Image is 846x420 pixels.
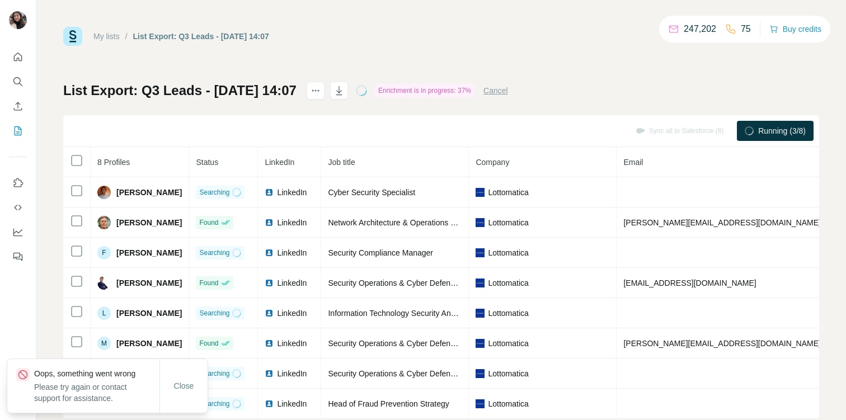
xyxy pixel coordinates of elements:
[488,187,528,198] span: Lottomatica
[277,187,307,198] span: LinkedIn
[277,398,307,409] span: LinkedIn
[9,222,27,242] button: Dashboard
[741,22,751,36] p: 75
[97,186,111,199] img: Avatar
[375,84,474,97] div: Enrichment is in progress: 37%
[199,278,218,288] span: Found
[265,339,274,348] img: LinkedIn logo
[488,368,528,379] span: Lottomatica
[265,399,274,408] img: LinkedIn logo
[623,279,756,287] span: [EMAIL_ADDRESS][DOMAIN_NAME]
[174,380,194,391] span: Close
[125,31,128,42] li: /
[476,158,509,167] span: Company
[758,125,806,136] span: Running (3/8)
[34,381,159,404] p: Please try again or contact support for assistance.
[116,247,182,258] span: [PERSON_NAME]
[476,279,485,287] img: company-logo
[97,246,111,259] div: F
[476,399,485,408] img: company-logo
[9,247,27,267] button: Feedback
[9,72,27,92] button: Search
[166,376,202,396] button: Close
[9,11,27,29] img: Avatar
[277,277,307,289] span: LinkedIn
[196,158,218,167] span: Status
[328,399,449,408] span: Head of Fraud Prevention Strategy
[97,306,111,320] div: L
[328,339,523,348] span: Security Operations & Cyber Defense Senior Supervisor
[277,368,307,379] span: LinkedIn
[277,308,307,319] span: LinkedIn
[488,247,528,258] span: Lottomatica
[199,218,218,228] span: Found
[97,216,111,229] img: Avatar
[9,96,27,116] button: Enrich CSV
[97,276,111,290] img: Avatar
[9,121,27,141] button: My lists
[769,21,821,37] button: Buy credits
[328,279,573,287] span: Security Operations & Cyber Defense Expert Operations & Technology
[476,218,485,227] img: company-logo
[328,369,519,378] span: Security Operations & Cyber Defense Senior Specialist
[116,308,182,319] span: [PERSON_NAME]
[199,187,229,197] span: Searching
[328,248,433,257] span: Security Compliance Manager
[199,248,229,258] span: Searching
[265,279,274,287] img: LinkedIn logo
[116,338,182,349] span: [PERSON_NAME]
[277,217,307,228] span: LinkedIn
[199,338,218,348] span: Found
[483,85,508,96] button: Cancel
[328,158,355,167] span: Job title
[476,248,485,257] img: company-logo
[476,188,485,197] img: company-logo
[265,158,294,167] span: LinkedIn
[265,369,274,378] img: LinkedIn logo
[488,277,528,289] span: Lottomatica
[9,47,27,67] button: Quick start
[199,369,229,379] span: Searching
[34,368,159,379] p: Oops, something went wrong
[265,218,274,227] img: LinkedIn logo
[277,247,307,258] span: LinkedIn
[476,369,485,378] img: company-logo
[93,32,120,41] a: My lists
[623,218,820,227] span: [PERSON_NAME][EMAIL_ADDRESS][DOMAIN_NAME]
[265,188,274,197] img: LinkedIn logo
[97,158,130,167] span: 8 Profiles
[199,308,229,318] span: Searching
[265,248,274,257] img: LinkedIn logo
[476,309,485,318] img: company-logo
[116,187,182,198] span: [PERSON_NAME]
[9,173,27,193] button: Use Surfe on LinkedIn
[684,22,716,36] p: 247,202
[307,82,325,100] button: actions
[63,82,297,100] h1: List Export: Q3 Leads - [DATE] 14:07
[328,218,509,227] span: Network Architecture & Operations Senior Specialist
[116,277,182,289] span: [PERSON_NAME]
[488,398,528,409] span: Lottomatica
[488,338,528,349] span: Lottomatica
[63,27,82,46] img: Surfe Logo
[476,339,485,348] img: company-logo
[265,309,274,318] img: LinkedIn logo
[328,309,467,318] span: Information Technology Security Analyst
[9,197,27,218] button: Use Surfe API
[133,31,269,42] div: List Export: Q3 Leads - [DATE] 14:07
[199,399,229,409] span: Searching
[488,308,528,319] span: Lottomatica
[328,188,415,197] span: Cyber Security Specialist
[488,217,528,228] span: Lottomatica
[277,338,307,349] span: LinkedIn
[623,158,643,167] span: Email
[97,337,111,350] div: M
[116,217,182,228] span: [PERSON_NAME]
[623,339,820,348] span: [PERSON_NAME][EMAIL_ADDRESS][DOMAIN_NAME]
